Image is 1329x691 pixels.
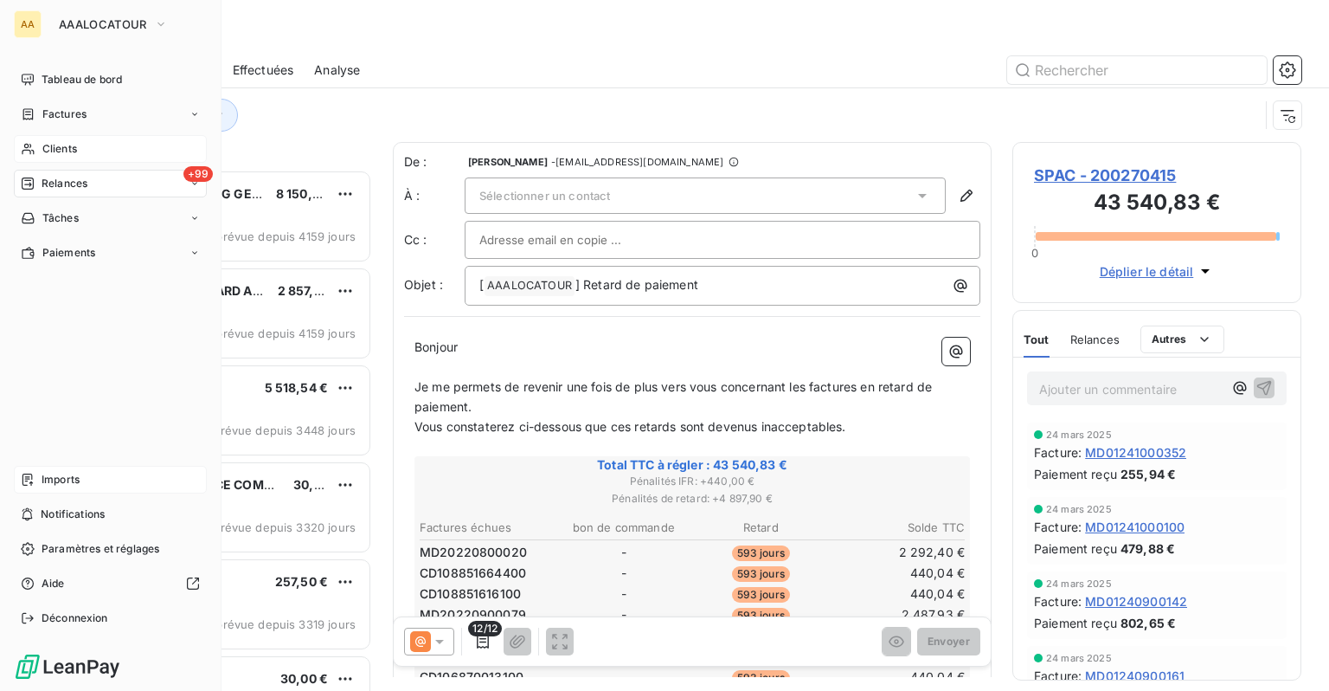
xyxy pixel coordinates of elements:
[1085,667,1185,685] span: MD01240900161
[1085,443,1186,462] span: MD01241000352
[414,379,935,414] span: Je me permets de revenir une fois de plus vers vous concernant les factures en retard de paiement.
[1095,262,1220,281] button: Déplier le détail
[414,339,458,354] span: Bonjour
[575,277,698,292] span: ] Retard de paiement
[419,519,555,537] th: Factures échues
[479,227,665,253] input: Adresse email en copie ...
[404,187,465,204] label: À :
[831,668,966,687] td: 440,04 €
[732,566,790,582] span: 593 jours
[551,157,723,167] span: - [EMAIL_ADDRESS][DOMAIN_NAME]
[1031,246,1038,260] span: 0
[213,520,356,534] span: prévue depuis 3320 jours
[1046,578,1112,589] span: 24 mars 2025
[417,491,967,507] span: Pénalités de retard : + 4 897,90 €
[275,574,328,589] span: 257,50 €
[1140,326,1224,353] button: Autres
[1120,539,1175,558] span: 479,88 €
[420,565,526,582] span: CD108851664400
[1034,614,1117,632] span: Paiement reçu
[42,472,80,488] span: Imports
[732,546,790,561] span: 593 jours
[414,419,846,434] span: Vous constaterez ci-dessous que ces retards sont devenus inacceptables.
[693,519,829,537] th: Retard
[1034,539,1117,558] span: Paiement reçu
[420,606,526,623] span: MD20220900079
[732,587,790,603] span: 593 jours
[1270,632,1312,674] iframe: Intercom live chat
[1046,504,1112,514] span: 24 mars 2025
[479,277,484,292] span: [
[420,544,527,561] span: MD20220800020
[183,166,213,182] span: +99
[404,153,465,171] span: De :
[314,61,360,79] span: Analyse
[276,186,340,201] span: 8 150,95 €
[420,668,523,686] span: CD106870013100
[83,170,372,691] div: grid
[42,210,79,226] span: Tâches
[417,474,967,489] span: Pénalités IFR : + 440,00 €
[42,107,87,122] span: Factures
[233,61,294,79] span: Effectuées
[1034,592,1082,610] span: Facture :
[42,610,108,626] span: Déconnexion
[1034,443,1082,462] span: Facture :
[213,423,356,437] span: prévue depuis 3448 jours
[41,507,105,522] span: Notifications
[831,605,966,624] td: 2 487,93 €
[485,276,575,296] span: AAALOCATOUR
[417,456,967,474] span: Total TTC à régler : 43 540,83 €
[831,519,966,537] th: Solde TTC
[42,245,95,261] span: Paiements
[404,231,465,249] label: Cc :
[1024,333,1050,346] span: Tout
[404,277,443,292] span: Objet :
[215,229,356,243] span: prévue depuis 4159 jours
[732,670,790,686] span: 593 jours
[479,189,610,203] span: Sélectionner un contact
[420,585,521,603] span: CD108851616100
[1034,465,1117,483] span: Paiement reçu
[215,617,356,631] span: prévue depuis 3319 jours
[1034,518,1082,536] span: Facture :
[1120,614,1176,632] span: 802,65 €
[215,326,356,340] span: prévue depuis 4159 jours
[1085,592,1187,610] span: MD01240900142
[556,668,692,687] td: -
[42,576,65,591] span: Aide
[59,17,147,31] span: AAALOCATOUR
[265,380,329,395] span: 5 518,54 €
[556,564,692,583] td: -
[1007,56,1267,84] input: Rechercher
[1085,518,1185,536] span: MD01241000100
[831,584,966,604] td: 440,04 €
[468,621,502,636] span: 12/12
[1046,429,1112,440] span: 24 mars 2025
[556,584,692,604] td: -
[42,176,87,191] span: Relances
[831,564,966,583] td: 440,04 €
[732,608,790,623] span: 593 jours
[1046,653,1112,663] span: 24 mars 2025
[42,141,77,157] span: Clients
[280,671,328,686] span: 30,00 €
[1100,262,1194,281] span: Déplier le détail
[556,543,692,562] td: -
[556,519,692,537] th: bon de commande
[122,477,339,492] span: FERRERO FRANCE COMMERCIAL VU
[468,157,548,167] span: [PERSON_NAME]
[556,605,692,624] td: -
[1034,667,1082,685] span: Facture :
[278,283,341,298] span: 2 857,27 €
[1120,465,1176,483] span: 255,94 €
[1034,187,1280,222] h3: 43 540,83 €
[14,10,42,38] div: AA
[1070,333,1120,346] span: Relances
[831,543,966,562] td: 2 292,40 €
[917,628,980,655] button: Envoyer
[42,72,122,87] span: Tableau de bord
[14,653,121,681] img: Logo LeanPay
[14,570,207,597] a: Aide
[42,541,159,557] span: Paramètres et réglages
